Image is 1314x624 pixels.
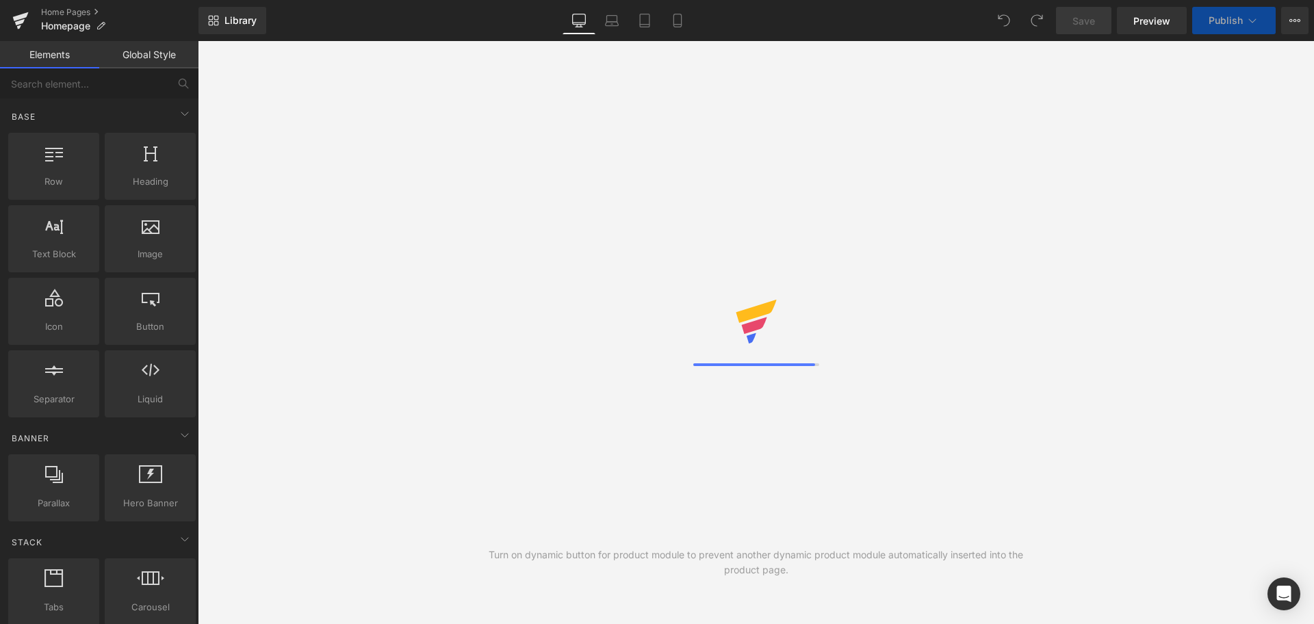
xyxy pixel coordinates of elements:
span: Save [1072,14,1095,28]
span: Icon [12,320,95,334]
span: Liquid [109,392,192,406]
span: Base [10,110,37,123]
a: New Library [198,7,266,34]
a: Desktop [563,7,595,34]
span: Library [224,14,257,27]
span: Banner [10,432,51,445]
span: Parallax [12,496,95,510]
a: Mobile [661,7,694,34]
a: Preview [1117,7,1187,34]
button: Undo [990,7,1018,34]
div: Turn on dynamic button for product module to prevent another dynamic product module automatically... [477,547,1035,577]
a: Tablet [628,7,661,34]
button: Publish [1192,7,1276,34]
span: Stack [10,536,44,549]
span: Separator [12,392,95,406]
span: Heading [109,174,192,189]
span: Row [12,174,95,189]
div: Open Intercom Messenger [1267,577,1300,610]
a: Home Pages [41,7,198,18]
span: Image [109,247,192,261]
span: Button [109,320,192,334]
span: Hero Banner [109,496,192,510]
span: Tabs [12,600,95,614]
button: Redo [1023,7,1051,34]
a: Global Style [99,41,198,68]
span: Homepage [41,21,90,31]
button: More [1281,7,1309,34]
span: Text Block [12,247,95,261]
a: Laptop [595,7,628,34]
span: Publish [1209,15,1243,26]
span: Carousel [109,600,192,614]
span: Preview [1133,14,1170,28]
